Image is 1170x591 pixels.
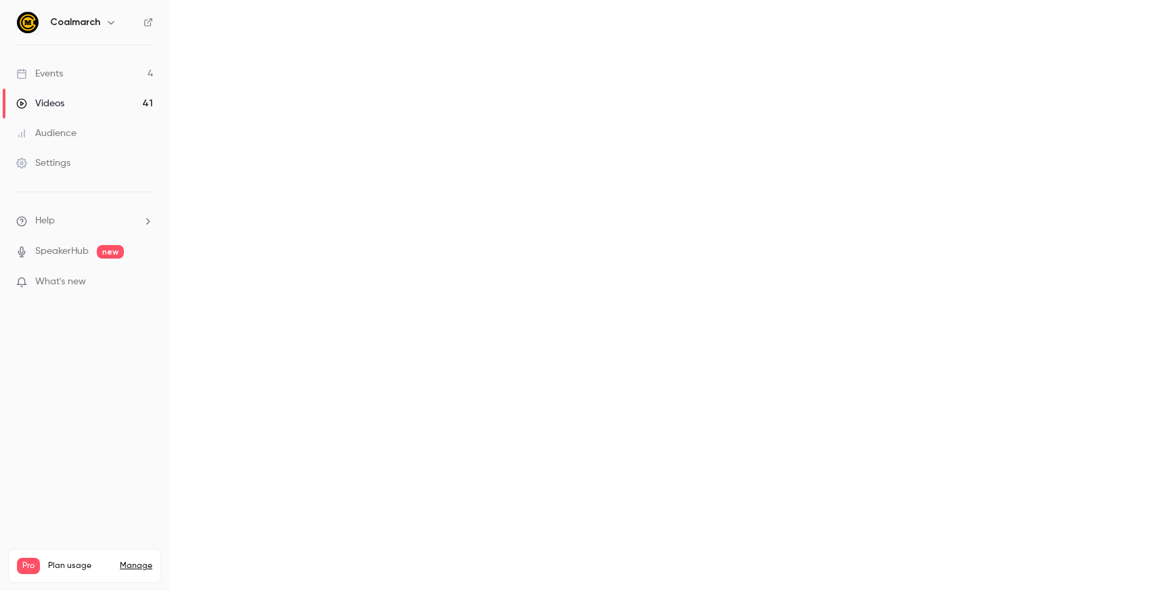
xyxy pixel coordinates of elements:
[16,97,64,110] div: Videos
[48,561,112,571] span: Plan usage
[120,561,152,571] a: Manage
[16,127,77,140] div: Audience
[35,244,89,259] a: SpeakerHub
[16,67,63,81] div: Events
[35,275,86,289] span: What's new
[17,558,40,574] span: Pro
[17,12,39,33] img: Coalmarch
[16,156,70,170] div: Settings
[50,16,100,29] h6: Coalmarch
[97,245,124,259] span: new
[35,214,55,228] span: Help
[16,214,153,228] li: help-dropdown-opener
